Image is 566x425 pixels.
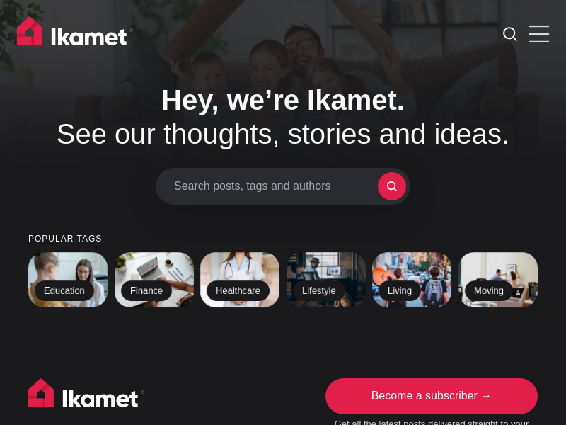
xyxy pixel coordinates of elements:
[28,234,538,244] small: Popular tags
[200,252,279,307] a: Healthcare
[207,280,270,302] h2: Healthcare
[465,280,513,302] h2: Moving
[287,252,366,307] a: Lifestyle
[174,179,378,193] span: Search posts, tags and authors
[372,252,451,307] a: Living
[17,16,133,52] img: Ikamet home
[325,378,538,414] a: Become a subscriber →
[379,280,421,302] h2: Living
[28,378,144,414] img: Ikamet home
[161,84,405,115] span: Hey, we’re Ikamet.
[28,83,538,151] h1: See our thoughts, stories and ideas.
[115,252,194,307] a: Finance
[293,280,345,302] h2: Lifestyle
[121,280,172,302] h2: Finance
[35,280,94,302] h2: Education
[28,252,108,307] a: Education
[458,252,538,307] a: Moving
